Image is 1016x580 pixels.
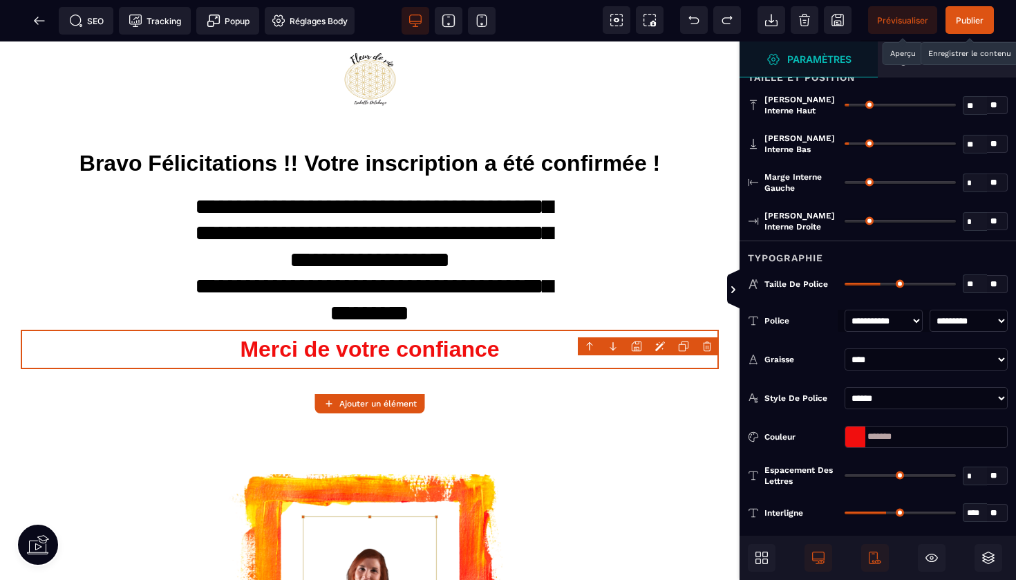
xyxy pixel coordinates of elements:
strong: Paramètres [787,54,852,64]
span: Taille de police [764,279,828,290]
span: Espacement des lettres [764,465,838,487]
div: Style de police [764,391,838,405]
span: Métadata SEO [59,7,113,35]
span: [PERSON_NAME] interne droite [764,210,838,232]
span: SEO [69,14,104,28]
h1: Bravo Félicitations !! Votre inscription a été confirmée ! [21,102,719,142]
span: Tracking [129,14,181,28]
span: [PERSON_NAME] interne bas [764,133,838,155]
span: Voir les composants [603,6,630,34]
strong: Ajouter un élément [339,399,417,409]
span: Créer une alerte modale [196,7,259,35]
span: Aperçu [868,6,937,34]
span: Favicon [265,7,355,35]
span: [PERSON_NAME] interne haut [764,94,838,116]
button: Ajouter un élément [315,394,425,413]
span: Masquer le bloc [918,544,946,572]
span: Interligne [764,507,803,518]
span: Voir mobile [468,7,496,35]
span: Publier [956,15,984,26]
span: Voir bureau [402,7,429,35]
span: Ouvrir le gestionnaire de styles [740,41,878,77]
span: Ouvrir les blocs [748,544,775,572]
h1: Merci de votre confiance [21,288,719,328]
span: Prévisualiser [877,15,928,26]
span: Enregistrer le contenu [946,6,994,34]
span: Importer [758,6,785,34]
span: Marge interne gauche [764,171,838,194]
span: Popup [207,14,250,28]
span: Ouvrir le gestionnaire de styles [878,41,1016,77]
span: Défaire [680,6,708,34]
span: Afficher les vues [740,270,753,311]
img: 79515fb81ae77b9786bb11d831489bbc_Design_sans_titre-10.png [335,10,405,64]
span: Rétablir [713,6,741,34]
span: Retour [26,7,53,35]
span: Code de suivi [119,7,191,35]
div: Graisse [764,353,838,366]
span: Nettoyage [791,6,818,34]
span: Réglages Body [272,14,348,28]
span: Capture d'écran [636,6,664,34]
span: Ouvrir les calques [975,544,1002,572]
div: Police [764,314,838,328]
span: Enregistrer [824,6,852,34]
span: Afficher le desktop [805,544,832,572]
div: Typographie [740,241,1016,266]
span: Voir tablette [435,7,462,35]
span: Afficher le mobile [861,544,889,572]
div: Couleur [764,430,838,444]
